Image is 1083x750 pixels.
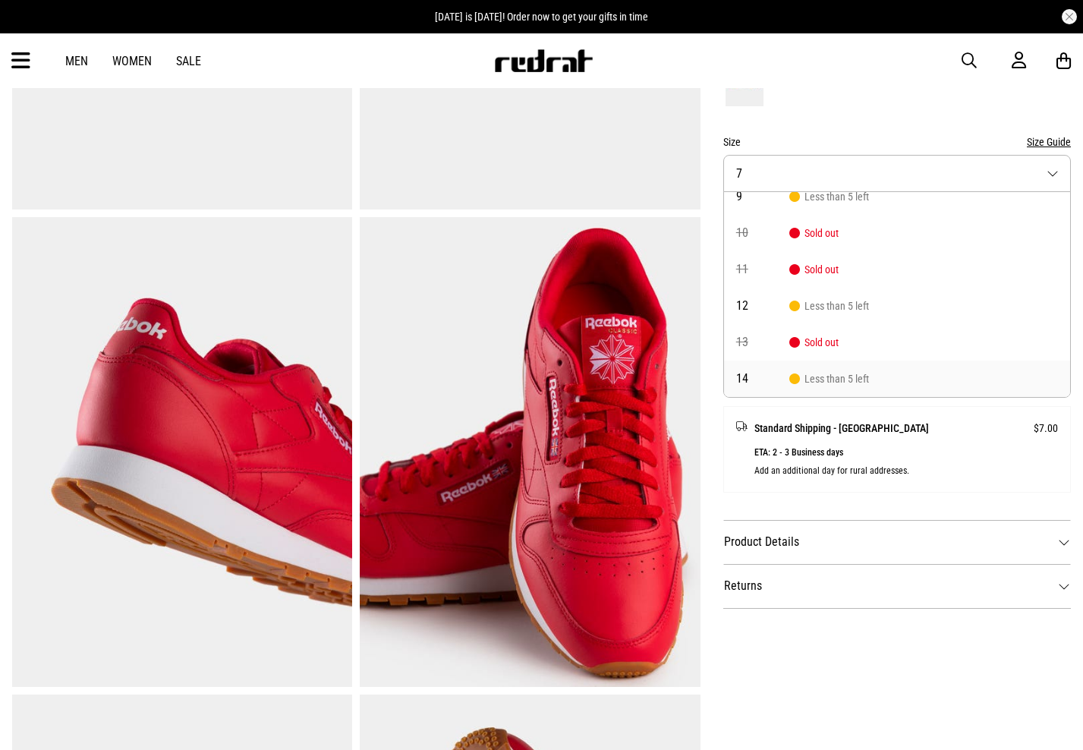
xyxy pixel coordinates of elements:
[789,263,839,276] span: Sold out
[12,6,58,52] button: Open LiveChat chat widget
[789,191,869,203] span: Less than 5 left
[736,300,789,312] span: 12
[789,300,869,312] span: Less than 5 left
[736,166,742,181] span: 7
[360,217,700,686] img: Reebok Classic Leather Shoe in Red
[736,336,789,348] span: 13
[754,419,929,437] span: Standard Shipping - [GEOGRAPHIC_DATA]
[723,520,1071,564] dt: Product Details
[736,227,789,239] span: 10
[789,373,869,385] span: Less than 5 left
[1027,133,1071,151] button: Size Guide
[435,11,648,23] span: [DATE] is [DATE]! Order now to get your gifts in time
[736,263,789,276] span: 11
[754,443,1058,480] p: ETA: 2 - 3 Business days Add an additional day for rural addresses.
[65,54,88,68] a: Men
[723,133,1071,151] div: Size
[736,191,789,203] span: 9
[1034,419,1058,437] span: $7.00
[176,54,201,68] a: Sale
[736,373,789,385] span: 14
[789,336,839,348] span: Sold out
[493,49,593,72] img: Redrat logo
[789,227,839,239] span: Sold out
[723,564,1071,608] dt: Returns
[112,54,152,68] a: Women
[723,155,1071,192] button: 7
[12,217,352,686] img: Reebok Classic Leather Shoe in Red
